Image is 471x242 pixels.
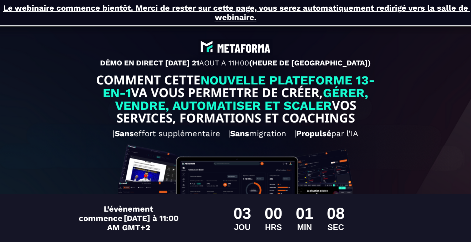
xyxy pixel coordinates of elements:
[90,72,381,126] text: COMMENT CETTE VA VOUS PERMETTRE DE CRÉER, VOS SERVICES, FORMATIONS ET COACHINGS
[198,39,272,55] img: abe9e435164421cb06e33ef15842a39e_e5ef653356713f0d7dd3797ab850248d_Capture_d%E2%80%99e%CC%81cran_2...
[265,204,282,223] div: 00
[5,126,466,142] h2: | effort supplémentaire | migration | par l'IA
[199,59,249,67] span: AOUT A 11H00
[103,73,375,100] span: NOUVELLE PLATEFORME 13-EN-1
[115,129,134,138] b: Sans
[5,59,466,67] p: DÉMO EN DIRECT [DATE] 21 (HEURE DE [GEOGRAPHIC_DATA])
[296,129,331,138] b: Propulsé
[79,204,153,223] span: L’évènement commence
[230,129,249,138] b: Sans
[296,223,313,232] div: MIN
[265,223,282,232] div: HRS
[296,204,313,223] div: 01
[115,86,372,113] span: GÉRER, VENDRE, AUTOMATISER ET SCALER
[327,223,345,232] div: SEC
[327,204,345,223] div: 08
[233,204,251,223] div: 03
[107,214,178,232] span: [DATE] à 11:00 AM GMT+2
[233,223,251,232] div: JOU
[3,3,470,22] u: Le webinaire commence bientôt. Merci de rester sur cette page, vous serez automatiquement redirig...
